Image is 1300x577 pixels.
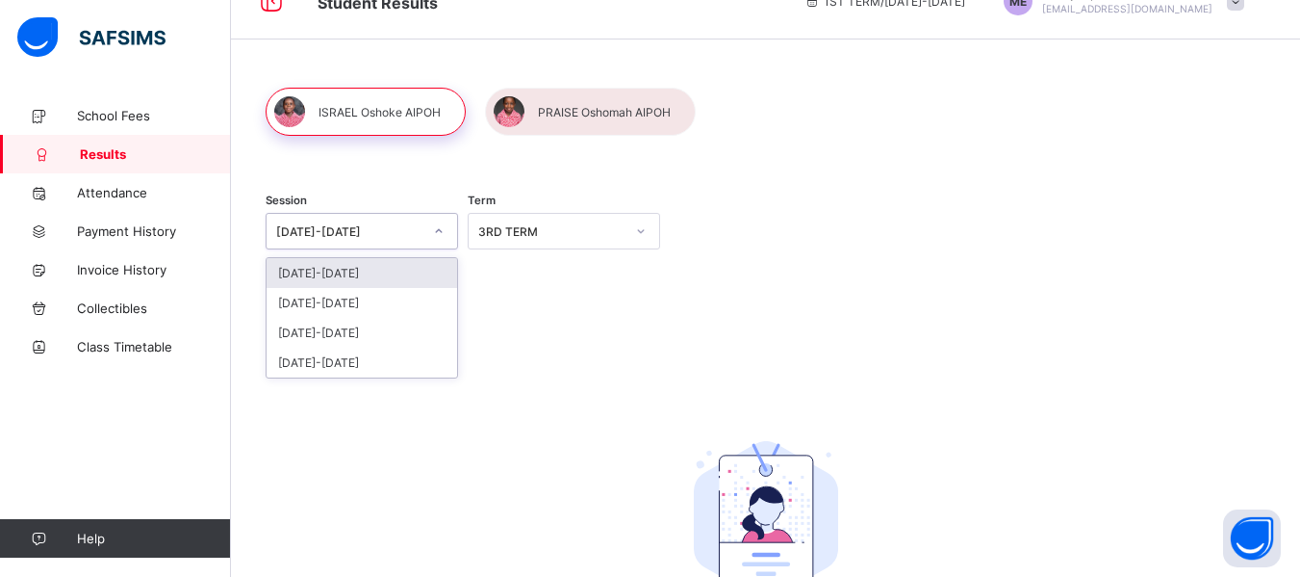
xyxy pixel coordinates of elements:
[276,224,422,239] div: [DATE]-[DATE]
[77,531,230,546] span: Help
[267,288,457,318] div: [DATE]-[DATE]
[267,348,457,378] div: [DATE]-[DATE]
[77,185,231,200] span: Attendance
[266,194,307,207] span: Session
[77,108,231,123] span: School Fees
[17,17,166,58] img: safsims
[1042,3,1212,14] span: [EMAIL_ADDRESS][DOMAIN_NAME]
[77,301,231,316] span: Collectibles
[77,262,231,277] span: Invoice History
[77,339,231,354] span: Class Timetable
[77,223,231,239] span: Payment History
[478,224,625,239] div: 3RD TERM
[267,318,457,348] div: [DATE]-[DATE]
[267,258,457,288] div: [DATE]-[DATE]
[468,194,496,207] span: Term
[1223,510,1281,567] button: Open asap
[80,146,231,162] span: Results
